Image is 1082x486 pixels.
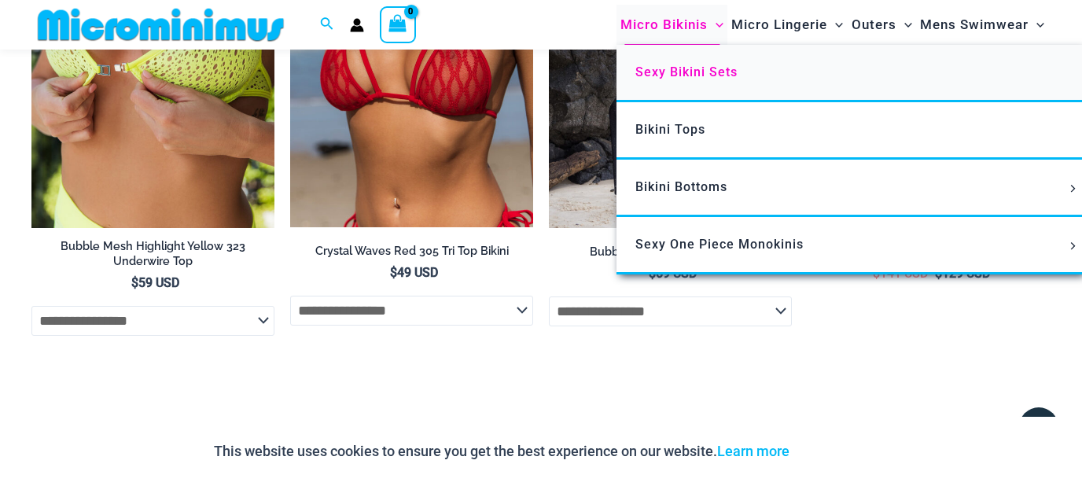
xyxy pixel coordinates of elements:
[1029,5,1044,45] span: Menu Toggle
[801,433,868,470] button: Accept
[916,5,1048,45] a: Mens SwimwearMenu ToggleMenu Toggle
[873,266,928,281] bdi: 141 USD
[935,266,942,281] span: $
[320,15,334,35] a: Search icon link
[290,244,533,264] a: Crystal Waves Red 305 Tri Top Bikini
[852,5,896,45] span: Outers
[935,266,990,281] bdi: 129 USD
[214,440,789,463] p: This website uses cookies to ensure you get the best experience on our website.
[920,5,1029,45] span: Mens Swimwear
[1065,185,1082,193] span: Menu Toggle
[649,266,656,281] span: $
[708,5,723,45] span: Menu Toggle
[848,5,916,45] a: OutersMenu ToggleMenu Toggle
[390,265,438,280] bdi: 49 USD
[635,237,804,252] span: Sexy One Piece Monokinis
[896,5,912,45] span: Menu Toggle
[1065,242,1082,250] span: Menu Toggle
[549,245,792,265] a: Bubble Mesh Black 540 Pants
[727,5,847,45] a: Micro LingerieMenu ToggleMenu Toggle
[635,122,705,137] span: Bikini Tops
[731,5,827,45] span: Micro Lingerie
[549,245,792,260] h2: Bubble Mesh Black 540 Pants
[873,266,880,281] span: $
[827,5,843,45] span: Menu Toggle
[616,5,727,45] a: Micro BikinisMenu ToggleMenu Toggle
[717,443,789,459] a: Learn more
[380,6,416,42] a: View Shopping Cart, empty
[620,5,708,45] span: Micro Bikinis
[31,239,274,268] h2: Bubble Mesh Highlight Yellow 323 Underwire Top
[31,239,274,274] a: Bubble Mesh Highlight Yellow 323 Underwire Top
[390,265,397,280] span: $
[350,18,364,32] a: Account icon link
[649,266,697,281] bdi: 69 USD
[635,179,727,194] span: Bikini Bottoms
[290,244,533,259] h2: Crystal Waves Red 305 Tri Top Bikini
[614,2,1051,47] nav: Site Navigation
[635,64,738,79] span: Sexy Bikini Sets
[131,275,138,290] span: $
[31,7,290,42] img: MM SHOP LOGO FLAT
[131,275,179,290] bdi: 59 USD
